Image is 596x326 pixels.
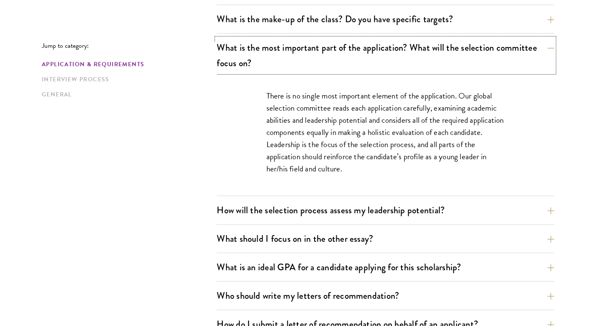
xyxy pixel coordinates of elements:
[42,42,217,49] p: Jump to category:
[42,90,212,99] a: General
[217,10,554,28] button: What is the make-up of the class? Do you have specific targets?
[217,201,554,220] button: How will the selection process assess my leadership potential?
[266,90,505,175] p: There is no single most important element of the application. Our global selection committee read...
[217,258,554,277] button: What is an ideal GPA for a candidate applying for this scholarship?
[217,286,554,305] button: Who should write my letters of recommendation?
[217,38,554,72] button: What is the most important part of the application? What will the selection committee focus on?
[42,75,212,84] a: Interview Process
[217,229,554,248] button: What should I focus on in the other essay?
[42,60,212,69] a: Application & Requirements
